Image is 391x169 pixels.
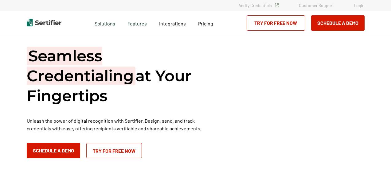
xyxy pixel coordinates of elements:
[159,21,186,26] span: Integrations
[27,47,135,85] span: Seamless Credentialing
[27,117,211,132] p: Unleash the power of digital recognition with Sertifier. Design, send, and track credentials with...
[299,3,334,8] a: Customer Support
[95,19,115,27] span: Solutions
[127,19,147,27] span: Features
[27,46,211,106] h1: at Your Fingertips
[275,3,279,7] img: Verified
[198,19,213,27] a: Pricing
[159,19,186,27] a: Integrations
[86,143,142,158] a: Try for Free Now
[354,3,365,8] a: Login
[27,19,61,26] img: Sertifier | Digital Credentialing Platform
[239,3,279,8] a: Verify Credentials
[247,15,305,31] a: Try for Free Now
[198,21,213,26] span: Pricing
